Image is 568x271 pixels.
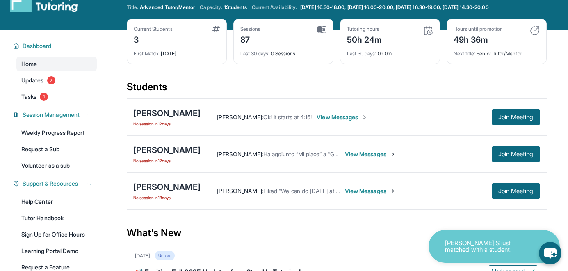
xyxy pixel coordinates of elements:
[539,242,561,264] button: chat-button
[16,244,97,258] a: Learning Portal Demo
[445,240,527,253] p: [PERSON_NAME] S just matched with a student!
[155,251,175,260] div: Unread
[135,253,150,259] div: [DATE]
